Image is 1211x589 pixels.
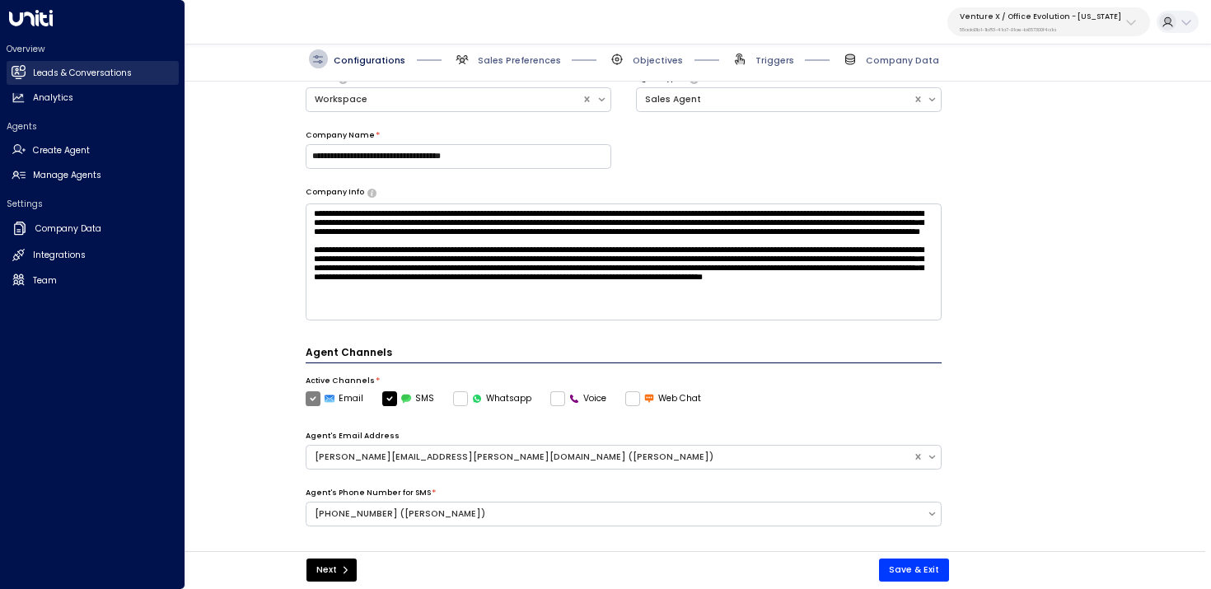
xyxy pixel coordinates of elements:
[33,274,57,287] h2: Team
[7,198,179,210] h2: Settings
[7,120,179,133] h2: Agents
[7,86,179,110] a: Analytics
[690,75,699,83] button: Select whether your copilot will handle inquiries directly from leads or from brokers representin...
[7,43,179,55] h2: Overview
[306,391,364,406] label: Email
[33,169,101,182] h2: Manage Agents
[625,391,702,406] label: Web Chat
[382,391,435,406] label: SMS
[306,488,431,499] label: Agent's Phone Number for SMS
[550,391,607,406] label: Voice
[339,75,348,83] button: Select whether your copilot will handle inquiries directly from leads or from brokers representin...
[7,216,179,242] a: Company Data
[453,391,532,406] label: Whatsapp
[755,54,794,67] span: Triggers
[306,187,364,199] label: Company Info
[7,61,179,85] a: Leads & Conversations
[645,93,905,106] div: Sales Agent
[7,269,179,292] a: Team
[33,249,86,262] h2: Integrations
[7,244,179,268] a: Integrations
[33,91,73,105] h2: Analytics
[367,189,376,197] button: Provide a brief overview of your company, including your industry, products or services, and any ...
[306,345,942,363] h4: Agent Channels
[334,54,405,67] span: Configurations
[633,54,683,67] span: Objectives
[35,222,101,236] h2: Company Data
[879,559,949,582] button: Save & Exit
[960,26,1121,33] p: 55add3b1-1b83-41a7-91ae-b657300f4a1a
[315,93,574,106] div: Workspace
[866,54,939,67] span: Company Data
[960,12,1121,21] p: Venture X / Office Evolution - [US_STATE]
[7,138,179,162] a: Create Agent
[306,431,400,442] label: Agent's Email Address
[306,130,375,142] label: Company Name
[315,507,919,521] div: [PHONE_NUMBER] ([PERSON_NAME])
[306,559,357,582] button: Next
[306,376,375,387] label: Active Channels
[7,164,179,188] a: Manage Agents
[33,67,132,80] h2: Leads & Conversations
[478,54,561,67] span: Sales Preferences
[33,144,90,157] h2: Create Agent
[947,7,1150,36] button: Venture X / Office Evolution - [US_STATE]55add3b1-1b83-41a7-91ae-b657300f4a1a
[315,451,905,464] div: [PERSON_NAME][EMAIL_ADDRESS][PERSON_NAME][DOMAIN_NAME] ([PERSON_NAME])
